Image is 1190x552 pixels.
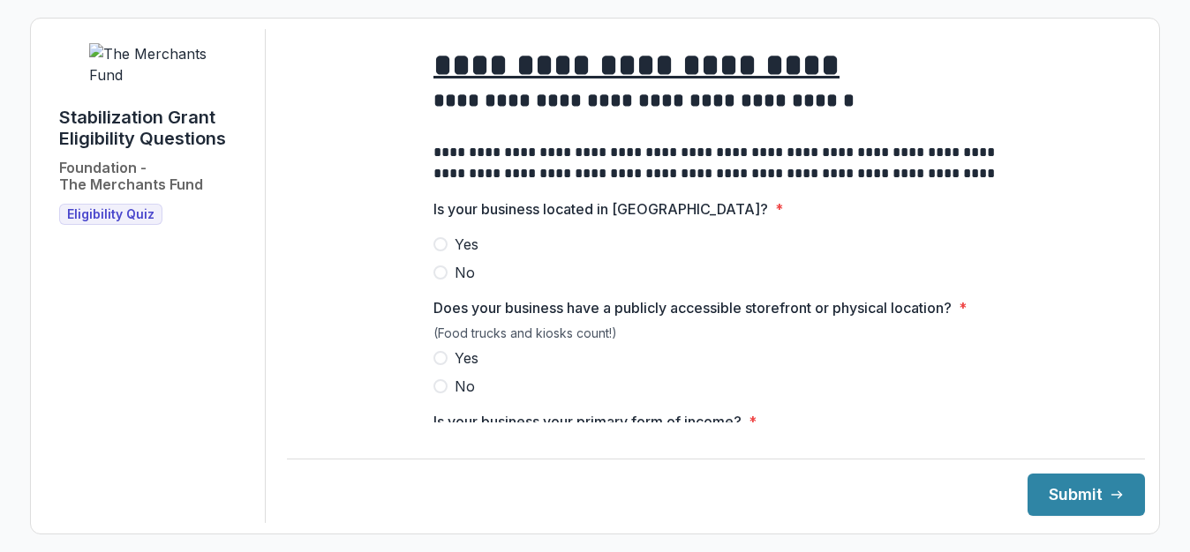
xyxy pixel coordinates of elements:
[433,411,742,432] p: Is your business your primary form of income?
[59,160,203,193] h2: Foundation - The Merchants Fund
[67,207,154,222] span: Eligibility Quiz
[433,297,952,318] p: Does your business have a publicly accessible storefront or physical location?
[89,43,222,86] img: The Merchants Fund
[1028,474,1145,516] button: Submit
[455,376,475,397] span: No
[455,262,475,283] span: No
[455,347,478,369] span: Yes
[59,107,251,149] h1: Stabilization Grant Eligibility Questions
[433,325,998,347] div: (Food trucks and kiosks count!)
[433,198,768,220] p: Is your business located in [GEOGRAPHIC_DATA]?
[455,234,478,255] span: Yes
